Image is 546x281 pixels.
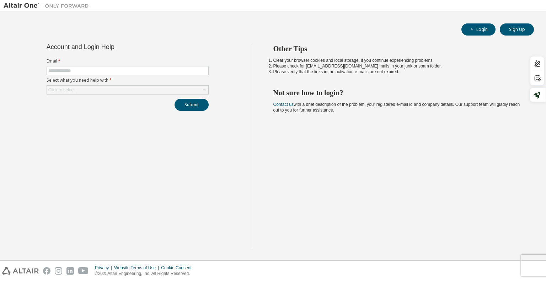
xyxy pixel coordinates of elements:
img: linkedin.svg [66,267,74,275]
button: Login [461,23,496,36]
div: Privacy [95,265,114,271]
button: Sign Up [500,23,534,36]
h2: Other Tips [273,44,521,53]
span: with a brief description of the problem, your registered e-mail id and company details. Our suppo... [273,102,520,113]
img: Altair One [4,2,92,9]
img: facebook.svg [43,267,50,275]
div: Click to select [48,87,75,93]
p: © 2025 Altair Engineering, Inc. All Rights Reserved. [95,271,196,277]
li: Clear your browser cookies and local storage, if you continue experiencing problems. [273,58,521,63]
h2: Not sure how to login? [273,88,521,97]
div: Website Terms of Use [114,265,161,271]
a: Contact us [273,102,294,107]
div: Cookie Consent [161,265,196,271]
img: youtube.svg [78,267,89,275]
label: Select what you need help with [47,77,209,83]
button: Submit [175,99,209,111]
img: instagram.svg [55,267,62,275]
div: Account and Login Help [47,44,176,50]
li: Please check for [EMAIL_ADDRESS][DOMAIN_NAME] mails in your junk or spam folder. [273,63,521,69]
img: altair_logo.svg [2,267,39,275]
label: Email [47,58,209,64]
div: Click to select [47,86,208,94]
li: Please verify that the links in the activation e-mails are not expired. [273,69,521,75]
